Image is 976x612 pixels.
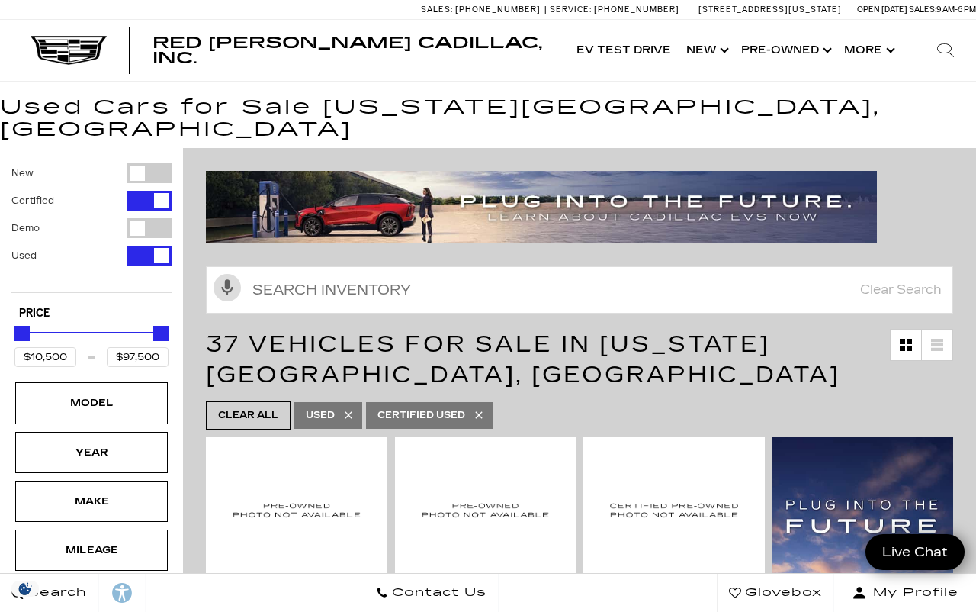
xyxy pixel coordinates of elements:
[936,5,976,14] span: 9 AM-6 PM
[206,171,877,243] img: ev-blog-post-banners4
[14,347,76,367] input: Minimum
[421,5,453,14] span: Sales:
[15,432,168,473] div: YearYear
[388,582,486,604] span: Contact Us
[53,444,130,461] div: Year
[11,166,34,181] label: New
[857,5,907,14] span: Open [DATE]
[595,449,753,571] img: 2021 Cadillac XT4 Premium Luxury
[30,36,107,65] img: Cadillac Dark Logo with Cadillac White Text
[213,274,241,301] svg: Click to toggle on voice search
[153,326,169,341] div: Maximum Price
[698,5,842,14] a: [STREET_ADDRESS][US_STATE]
[218,406,278,425] span: Clear All
[11,248,37,263] label: Used
[550,5,592,14] span: Service:
[867,582,958,604] span: My Profile
[377,406,465,425] span: Certified Used
[11,221,40,236] label: Demo
[455,5,541,14] span: [PHONE_NUMBER]
[306,406,335,425] span: Used
[834,574,976,612] button: Open user profile menu
[836,20,900,81] button: More
[53,542,130,559] div: Mileage
[14,326,30,341] div: Minimum Price
[8,581,43,597] section: Click to Open Cookie Consent Modal
[19,307,164,320] h5: Price
[717,574,834,612] a: Glovebox
[53,395,130,411] div: Model
[152,34,542,67] span: Red [PERSON_NAME] Cadillac, Inc.
[206,330,840,388] span: 37 Vehicles for Sale in [US_STATE][GEOGRAPHIC_DATA], [GEOGRAPHIC_DATA]
[53,493,130,510] div: Make
[679,20,734,81] a: New
[909,5,936,14] span: Sales:
[15,481,168,522] div: MakeMake
[206,266,953,314] input: Search Inventory
[421,5,544,14] a: Sales: [PHONE_NUMBER]
[15,382,168,424] div: ModelModel
[217,449,376,571] img: 2013 Cadillac SRX Luxury Collection
[152,35,554,66] a: Red [PERSON_NAME] Cadillac, Inc.
[15,530,168,571] div: MileageMileage
[569,20,679,81] a: EV Test Drive
[11,193,54,208] label: Certified
[865,534,965,570] a: Live Chat
[8,581,43,597] img: Opt-Out Icon
[594,5,679,14] span: [PHONE_NUMBER]
[107,347,169,367] input: Maximum
[11,163,172,292] div: Filter by Vehicle Type
[24,582,87,604] span: Search
[741,582,822,604] span: Glovebox
[544,5,683,14] a: Service: [PHONE_NUMBER]
[875,543,955,561] span: Live Chat
[14,320,169,367] div: Price
[734,20,836,81] a: Pre-Owned
[364,574,499,612] a: Contact Us
[406,449,565,571] img: 2019 Cadillac XT4 AWD Sport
